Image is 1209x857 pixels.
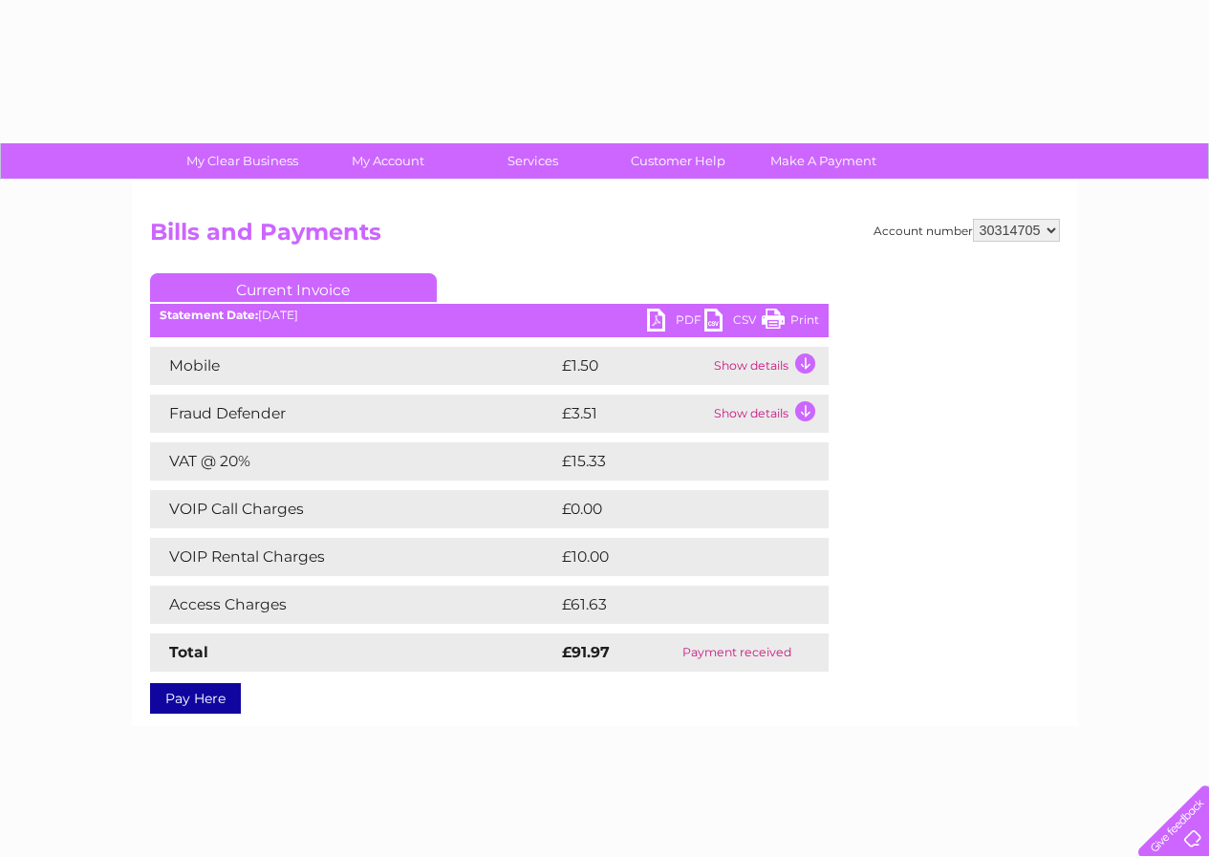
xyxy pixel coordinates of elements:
[745,143,902,179] a: Make A Payment
[645,633,828,672] td: Payment received
[150,347,557,385] td: Mobile
[557,538,789,576] td: £10.00
[557,395,709,433] td: £3.51
[874,219,1060,242] div: Account number
[150,538,557,576] td: VOIP Rental Charges
[454,143,612,179] a: Services
[150,683,241,714] a: Pay Here
[150,586,557,624] td: Access Charges
[150,442,557,481] td: VAT @ 20%
[762,309,819,336] a: Print
[150,219,1060,255] h2: Bills and Payments
[562,643,610,661] strong: £91.97
[150,490,557,528] td: VOIP Call Charges
[704,309,762,336] a: CSV
[557,442,788,481] td: £15.33
[599,143,757,179] a: Customer Help
[163,143,321,179] a: My Clear Business
[557,490,785,528] td: £0.00
[150,309,829,322] div: [DATE]
[557,347,709,385] td: £1.50
[150,273,437,302] a: Current Invoice
[150,395,557,433] td: Fraud Defender
[709,347,829,385] td: Show details
[169,643,208,661] strong: Total
[647,309,704,336] a: PDF
[709,395,829,433] td: Show details
[309,143,466,179] a: My Account
[557,586,788,624] td: £61.63
[160,308,258,322] b: Statement Date:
